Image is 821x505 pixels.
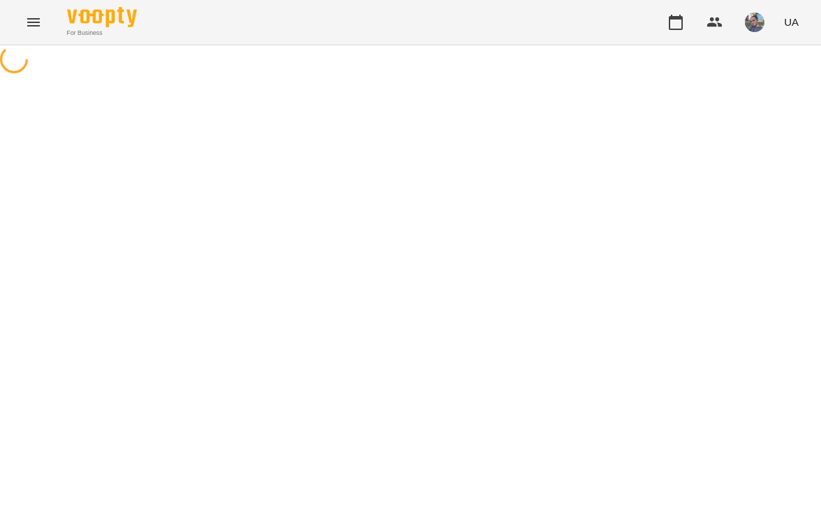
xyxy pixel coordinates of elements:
[67,7,137,27] img: Voopty Logo
[784,15,799,29] span: UA
[778,9,804,35] button: UA
[745,13,764,32] img: 12e81ef5014e817b1a9089eb975a08d3.jpeg
[67,29,137,38] span: For Business
[17,6,50,39] button: Menu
